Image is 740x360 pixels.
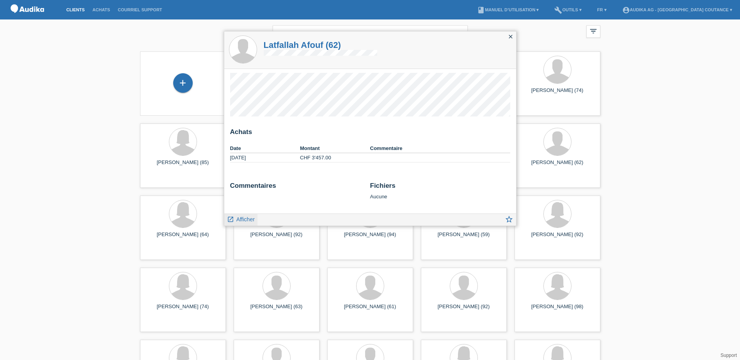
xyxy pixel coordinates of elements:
i: star_border [505,215,513,224]
td: CHF 3'457.00 [300,153,370,162]
i: filter_list [589,27,598,35]
a: buildOutils ▾ [550,7,585,12]
div: [PERSON_NAME] (62) [521,159,594,172]
a: Clients [62,7,89,12]
i: account_circle [622,6,630,14]
a: Achats [89,7,114,12]
h2: Commentaires [230,182,364,194]
h2: Fichiers [370,182,510,194]
div: [PERSON_NAME] (64) [146,231,220,244]
div: [PERSON_NAME] (85) [146,159,220,172]
i: build [554,6,562,14]
span: Afficher [236,216,255,222]
div: [PERSON_NAME] (92) [521,231,594,244]
i: close [508,34,514,40]
i: book [477,6,485,14]
div: [PERSON_NAME] (63) [240,304,313,316]
a: Courriel Support [114,7,166,12]
a: FR ▾ [593,7,610,12]
div: [PERSON_NAME] (98) [521,304,594,316]
div: [PERSON_NAME] (59) [427,231,500,244]
th: Commentaire [370,144,510,153]
div: [PERSON_NAME] (92) [427,304,500,316]
h2: Achats [230,128,510,140]
input: Recherche... [273,25,468,44]
a: star_border [505,216,513,226]
div: Enregistrer le client [174,76,192,90]
div: [PERSON_NAME] (74) [521,87,594,100]
i: launch [227,216,234,223]
a: bookManuel d’utilisation ▾ [473,7,543,12]
th: Date [230,144,300,153]
a: Support [720,353,737,358]
td: [DATE] [230,153,300,162]
a: POS — MF Group [8,15,47,21]
th: Montant [300,144,370,153]
a: account_circleAudika AG - [GEOGRAPHIC_DATA] Coutance ▾ [618,7,736,12]
div: [PERSON_NAME] (92) [240,231,313,244]
a: Latfallah Afouf (62) [264,40,378,50]
div: Aucune [370,182,510,199]
div: [PERSON_NAME] (61) [334,304,407,316]
div: [PERSON_NAME] (94) [334,231,407,244]
div: [PERSON_NAME] (74) [146,304,220,316]
a: launch Afficher [227,214,255,224]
